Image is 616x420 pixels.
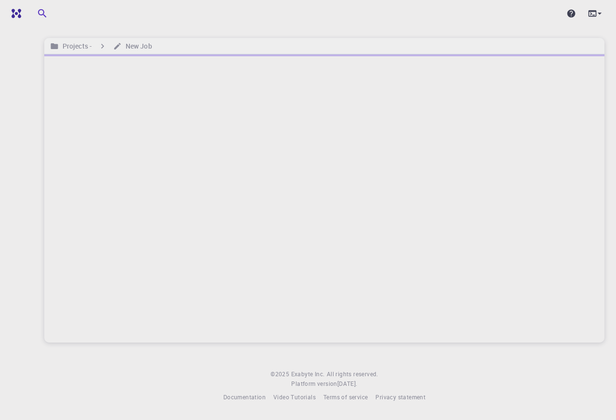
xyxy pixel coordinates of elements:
a: Exabyte Inc. [291,369,325,379]
span: Exabyte Inc. [291,370,325,378]
img: logo [8,9,21,18]
span: Privacy statement [375,393,425,401]
a: Privacy statement [375,393,425,402]
span: [DATE] . [337,380,358,387]
span: Terms of service [323,393,368,401]
a: Documentation [223,393,266,402]
h6: Projects - [59,41,92,51]
nav: breadcrumb [48,41,154,51]
h6: New Job [122,41,152,51]
a: Terms of service [323,393,368,402]
a: [DATE]. [337,379,358,389]
span: All rights reserved. [327,369,378,379]
span: Video Tutorials [273,393,316,401]
a: Video Tutorials [273,393,316,402]
span: Platform version [291,379,337,389]
span: Documentation [223,393,266,401]
span: © 2025 [270,369,291,379]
